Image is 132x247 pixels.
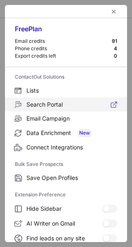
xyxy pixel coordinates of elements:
label: Hide Sidebar [5,201,127,216]
div: 0 [114,53,117,59]
span: Connect Integrations [26,144,117,151]
button: right-button [13,7,21,16]
label: Save Open Profiles [5,171,127,185]
label: Bulk Save Prospects [15,158,117,171]
div: 4 [114,45,117,52]
div: Phone credits [15,45,114,52]
label: AI Writer on Gmail [5,216,127,231]
span: Find leads on any site [26,235,102,242]
div: Email credits [15,38,112,44]
label: Find leads on any site [5,231,127,246]
span: Lists [26,87,117,94]
label: Email Campaign [5,112,127,126]
label: Lists [5,84,127,98]
label: Search Portal [5,98,127,112]
span: AI Writer on Gmail [26,220,102,227]
div: Export credits left [15,53,114,59]
label: Connect Integrations [5,140,127,154]
label: ContactOut Solutions [15,70,117,84]
label: Data Enrichment New [5,126,127,140]
span: Hide Sidebar [26,205,102,212]
span: Email Campaign [26,115,117,122]
div: 91 [112,38,117,44]
span: Save Open Profiles [26,174,117,182]
span: Search Portal [26,101,117,108]
span: Data Enrichment [26,129,117,137]
label: Extension Preference [15,188,117,201]
span: New [78,129,92,137]
div: Free Plan [15,25,117,38]
button: left-button [109,7,119,16]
